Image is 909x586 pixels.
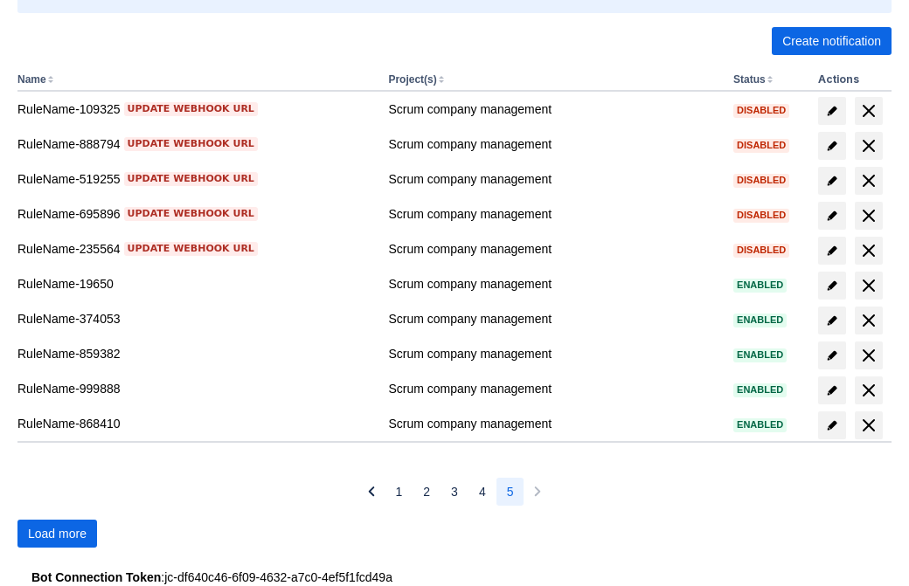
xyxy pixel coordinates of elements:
[733,245,789,255] span: Disabled
[17,415,374,432] div: RuleName-868410
[858,345,879,366] span: delete
[128,242,254,256] span: Update webhook URL
[441,478,468,506] button: Page 3
[782,27,881,55] span: Create notification
[388,100,719,118] div: Scrum company management
[388,415,719,432] div: Scrum company management
[733,176,789,185] span: Disabled
[28,520,87,548] span: Load more
[733,141,789,150] span: Disabled
[858,205,879,226] span: delete
[825,383,839,397] span: edit
[733,280,787,290] span: Enabled
[858,135,879,156] span: delete
[17,205,374,223] div: RuleName-695896
[388,345,719,362] div: Scrum company management
[357,478,552,506] nav: Pagination
[17,310,374,327] div: RuleName-374053
[17,135,374,153] div: RuleName-888794
[772,27,892,55] button: Create notification
[825,139,839,153] span: edit
[17,345,374,362] div: RuleName-859382
[733,106,789,115] span: Disabled
[17,100,374,118] div: RuleName-109325
[858,380,879,401] span: delete
[733,210,789,220] span: Disabled
[733,73,766,86] button: Status
[17,380,374,397] div: RuleName-999888
[858,100,879,121] span: delete
[17,170,374,188] div: RuleName-519255
[825,418,839,432] span: edit
[17,73,46,86] button: Name
[17,520,97,548] button: Load more
[825,348,839,362] span: edit
[31,570,161,584] strong: Bot Connection Token
[17,275,374,293] div: RuleName-19650
[858,170,879,191] span: delete
[825,314,839,327] span: edit
[388,135,719,153] div: Scrum company management
[423,478,430,506] span: 2
[413,478,441,506] button: Page 2
[733,420,787,430] span: Enabled
[825,174,839,188] span: edit
[825,244,839,258] span: edit
[858,415,879,436] span: delete
[128,207,254,221] span: Update webhook URL
[825,209,839,223] span: edit
[858,310,879,331] span: delete
[388,170,719,188] div: Scrum company management
[396,478,403,506] span: 1
[733,385,787,395] span: Enabled
[468,478,496,506] button: Page 4
[825,104,839,118] span: edit
[733,350,787,360] span: Enabled
[858,275,879,296] span: delete
[388,205,719,223] div: Scrum company management
[479,478,486,506] span: 4
[507,478,514,506] span: 5
[811,69,892,92] th: Actions
[388,240,719,258] div: Scrum company management
[524,478,552,506] button: Next
[496,478,524,506] button: Page 5
[128,102,254,116] span: Update webhook URL
[825,279,839,293] span: edit
[388,310,719,327] div: Scrum company management
[858,240,879,261] span: delete
[385,478,413,506] button: Page 1
[17,240,374,258] div: RuleName-235564
[128,137,254,151] span: Update webhook URL
[388,73,436,86] button: Project(s)
[451,478,458,506] span: 3
[388,275,719,293] div: Scrum company management
[31,569,878,586] div: : jc-df640c46-6f09-4632-a7c0-4ef5f1fcd49a
[733,315,787,325] span: Enabled
[388,380,719,397] div: Scrum company management
[357,478,385,506] button: Previous
[128,172,254,186] span: Update webhook URL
